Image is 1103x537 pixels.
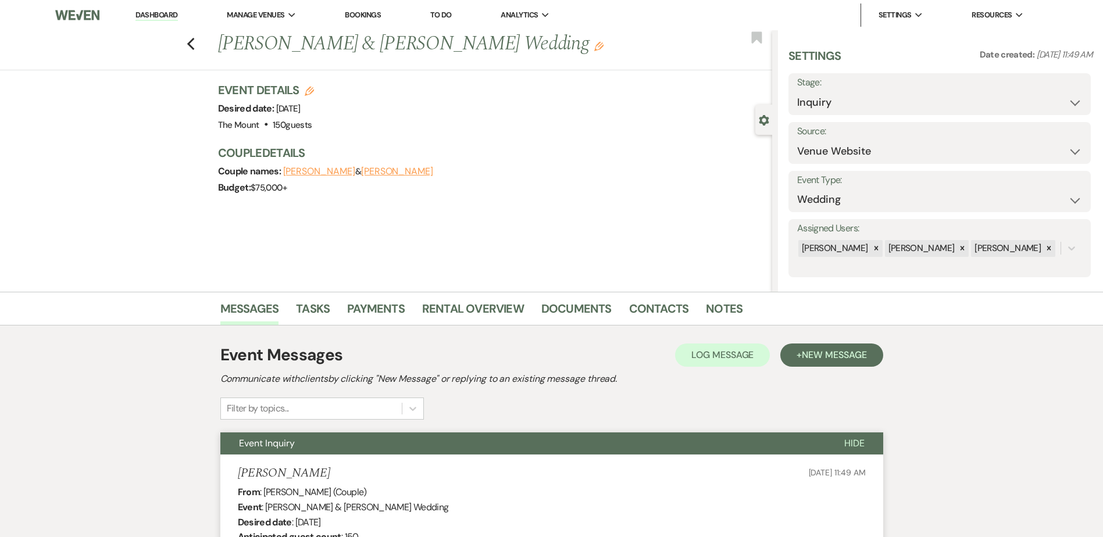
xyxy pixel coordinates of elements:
h1: [PERSON_NAME] & [PERSON_NAME] Wedding [218,30,657,58]
a: Messages [220,299,279,325]
span: 150 guests [273,119,312,131]
div: [PERSON_NAME] [885,240,956,257]
h5: [PERSON_NAME] [238,466,330,481]
button: Close lead details [759,114,769,125]
span: $75,000+ [251,182,287,194]
span: New Message [802,349,866,361]
b: Desired date [238,516,292,528]
h2: Communicate with clients by clicking "New Message" or replying to an existing message thread. [220,372,883,386]
a: To Do [430,10,452,20]
button: [PERSON_NAME] [361,167,433,176]
b: From [238,486,260,498]
h3: Event Details [218,82,315,98]
span: Analytics [501,9,538,21]
span: & [283,166,433,177]
span: Date created: [980,49,1037,60]
span: Manage Venues [227,9,284,21]
div: [PERSON_NAME] [798,240,870,257]
span: Budget: [218,181,251,194]
img: Weven Logo [55,3,99,27]
button: +New Message [780,343,883,367]
span: Event Inquiry [239,437,295,449]
span: Settings [879,9,912,21]
label: Stage: [797,74,1082,91]
label: Event Type: [797,172,1082,189]
button: [PERSON_NAME] [283,167,355,176]
div: Filter by topics... [227,402,289,416]
span: [DATE] 11:49 AM [809,467,866,478]
span: Resources [972,9,1012,21]
a: Bookings [345,10,381,20]
a: Rental Overview [422,299,524,325]
span: Hide [844,437,865,449]
span: Log Message [691,349,754,361]
button: Edit [594,41,604,51]
span: Couple names: [218,165,283,177]
b: Event [238,501,262,513]
a: Dashboard [135,10,177,21]
button: Hide [826,432,883,454]
span: Desired date: [218,102,276,114]
label: Assigned Users: [797,220,1082,237]
a: Contacts [629,299,689,325]
label: Source: [797,123,1082,140]
a: Documents [541,299,612,325]
span: The Mount [218,119,259,131]
span: [DATE] [276,103,301,114]
a: Tasks [296,299,330,325]
button: Event Inquiry [220,432,826,454]
a: Payments [347,299,405,325]
h1: Event Messages [220,343,343,367]
h3: Settings [788,48,841,73]
a: Notes [706,299,743,325]
span: [DATE] 11:49 AM [1037,49,1093,60]
div: [PERSON_NAME] [971,240,1043,257]
button: Log Message [675,343,770,367]
h3: Couple Details [218,145,761,161]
